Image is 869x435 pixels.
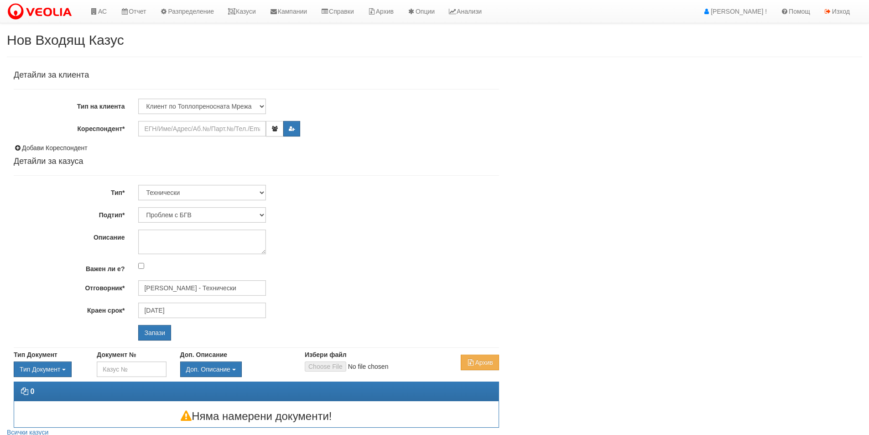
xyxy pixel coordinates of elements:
label: Описание [7,230,131,242]
input: Търсене по Име / Имейл [138,280,266,296]
h4: Детайли за казуса [14,157,499,166]
input: Търсене по Име / Имейл [138,303,266,318]
label: Документ № [97,350,136,359]
label: Важен ли е? [7,261,131,273]
strong: 0 [30,388,34,395]
div: Двоен клик, за изчистване на избраната стойност. [14,362,83,377]
span: Тип Документ [20,366,60,373]
label: Доп. Описание [180,350,227,359]
span: Доп. Описание [186,366,230,373]
h3: Няма намерени документи! [14,410,499,422]
input: Казус № [97,362,166,377]
label: Отговорник* [7,280,131,293]
div: Добави Кореспондент [14,143,499,152]
button: Доп. Описание [180,362,242,377]
label: Избери файл [305,350,347,359]
label: Тип Документ [14,350,57,359]
input: Запази [138,325,171,341]
h4: Детайли за клиента [14,71,499,80]
label: Подтип* [7,207,131,220]
label: Кореспондент* [7,121,131,133]
label: Краен срок* [7,303,131,315]
h2: Нов Входящ Казус [7,32,862,47]
button: Тип Документ [14,362,72,377]
img: VeoliaLogo.png [7,2,76,21]
button: Архив [461,355,499,370]
input: ЕГН/Име/Адрес/Аб.№/Парт.№/Тел./Email [138,121,266,136]
div: Двоен клик, за изчистване на избраната стойност. [180,362,291,377]
label: Тип на клиента [7,99,131,111]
